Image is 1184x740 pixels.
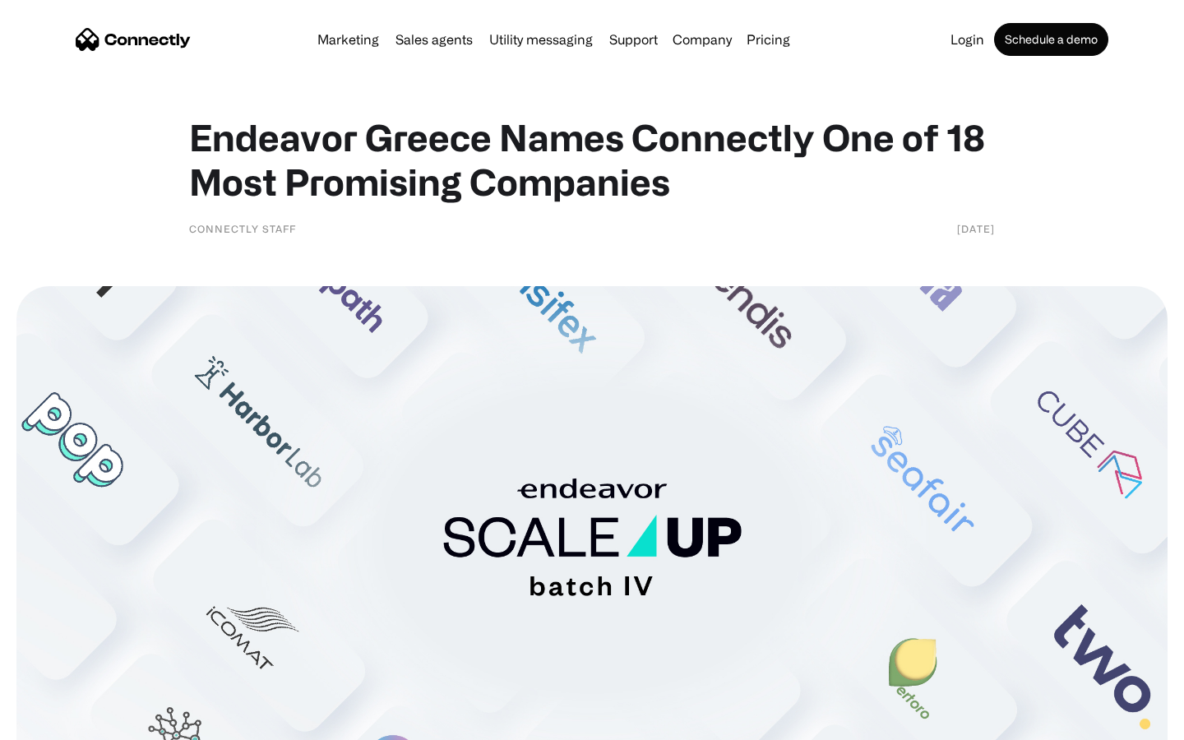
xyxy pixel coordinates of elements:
[389,33,479,46] a: Sales agents
[76,27,191,52] a: home
[673,28,732,51] div: Company
[33,711,99,734] ul: Language list
[668,28,737,51] div: Company
[311,33,386,46] a: Marketing
[944,33,991,46] a: Login
[189,115,995,204] h1: Endeavor Greece Names Connectly One of 18 Most Promising Companies
[957,220,995,237] div: [DATE]
[603,33,664,46] a: Support
[189,220,296,237] div: Connectly Staff
[740,33,797,46] a: Pricing
[16,711,99,734] aside: Language selected: English
[483,33,599,46] a: Utility messaging
[994,23,1108,56] a: Schedule a demo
